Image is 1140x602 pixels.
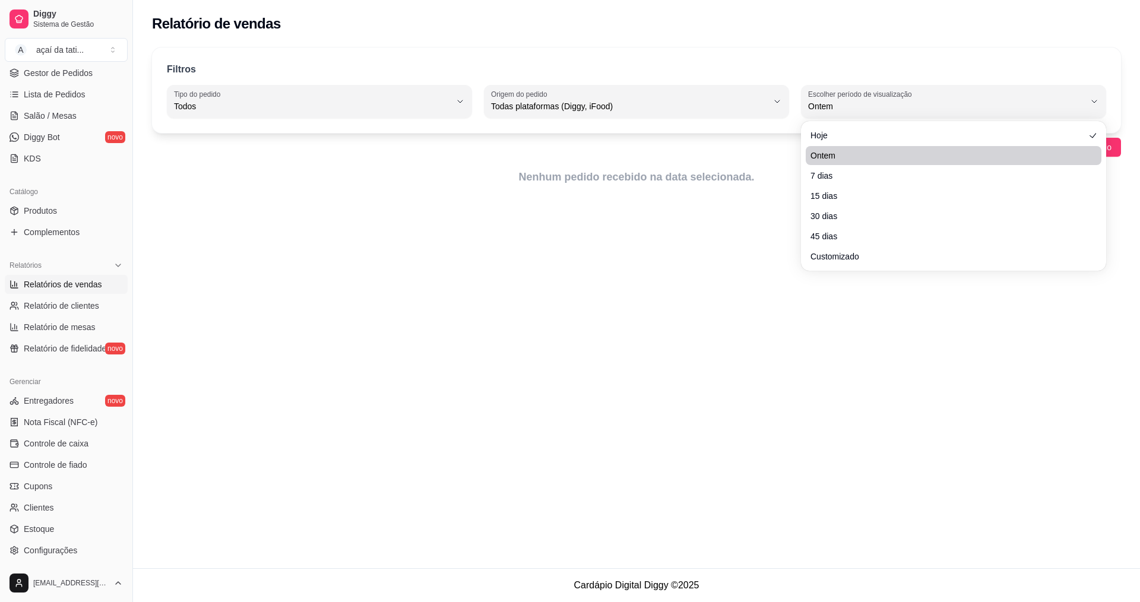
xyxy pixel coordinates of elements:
div: açaí da tati ... [36,44,84,56]
span: Lista de Pedidos [24,88,85,100]
span: Ontem [810,150,1085,161]
span: [EMAIL_ADDRESS][DOMAIN_NAME] [33,578,109,588]
h2: Relatório de vendas [152,14,281,33]
span: Relatório de clientes [24,300,99,312]
label: Tipo do pedido [174,89,224,99]
span: Configurações [24,544,77,556]
p: Filtros [167,62,196,77]
span: Salão / Mesas [24,110,77,122]
span: KDS [24,153,41,164]
span: Diggy Bot [24,131,60,143]
span: Controle de fiado [24,459,87,471]
span: 30 dias [810,210,1085,222]
span: Relatórios de vendas [24,278,102,290]
div: Catálogo [5,182,128,201]
span: Sistema de Gestão [33,20,123,29]
span: 45 dias [810,230,1085,242]
span: Nota Fiscal (NFC-e) [24,416,97,428]
div: Gerenciar [5,372,128,391]
span: Relatório de mesas [24,321,96,333]
label: Escolher período de visualização [808,89,916,99]
button: Select a team [5,38,128,62]
span: Complementos [24,226,80,238]
span: 15 dias [810,190,1085,202]
span: Relatórios [9,261,42,270]
footer: Cardápio Digital Diggy © 2025 [133,568,1140,602]
span: Produtos [24,205,57,217]
span: Customizado [810,251,1085,262]
span: Cupons [24,480,52,492]
span: Relatório de fidelidade [24,343,106,354]
span: 7 dias [810,170,1085,182]
span: A [15,44,27,56]
span: Ontem [808,100,1085,112]
span: Hoje [810,129,1085,141]
span: Entregadores [24,395,74,407]
label: Origem do pedido [491,89,551,99]
span: Controle de caixa [24,438,88,449]
article: Nenhum pedido recebido na data selecionada. [152,169,1121,185]
span: Todas plataformas (Diggy, iFood) [491,100,768,112]
span: Diggy [33,9,123,20]
span: Estoque [24,523,54,535]
span: Gestor de Pedidos [24,67,93,79]
span: Clientes [24,502,54,514]
span: Todos [174,100,451,112]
